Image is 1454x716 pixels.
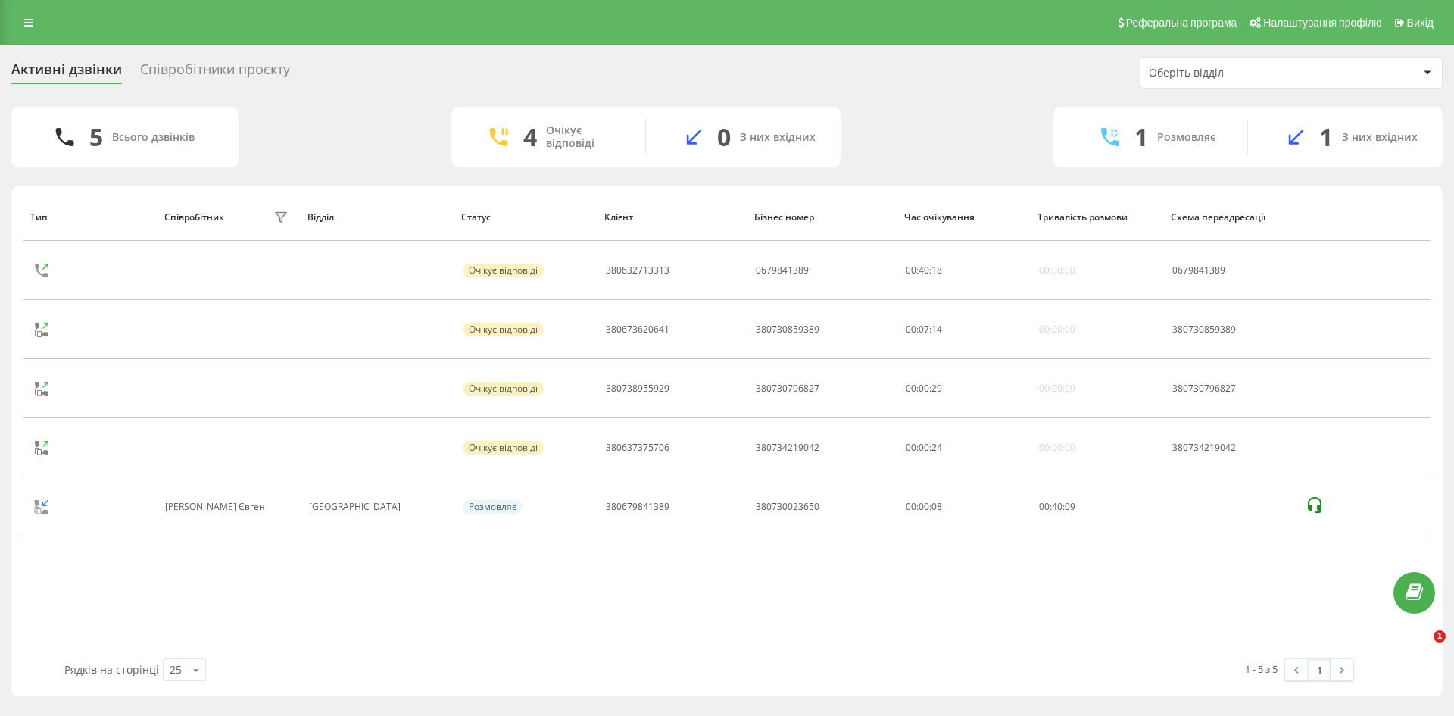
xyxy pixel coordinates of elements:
[463,323,544,336] div: Очікує відповіді
[606,324,669,335] div: 380673620641
[11,61,122,85] div: Активні дзвінки
[606,442,669,453] div: 380637375706
[756,265,809,276] div: 0679841389
[1149,67,1330,80] div: Оберіть відділ
[1157,131,1215,144] div: Розмовляє
[1263,17,1381,29] span: Налаштування профілю
[906,383,942,394] div: : :
[756,324,819,335] div: 380730859389
[1039,502,1075,512] div: : :
[604,212,740,223] div: Клієнт
[1052,500,1062,513] span: 40
[756,502,819,512] div: 380730023650
[906,264,916,277] span: 00
[64,662,159,677] span: Рядків на сторінці
[1039,265,1075,276] div: 00:00:00
[756,442,819,453] div: 380734219042
[606,265,669,276] div: 380632713313
[1245,661,1278,677] div: 1 - 5 з 5
[906,265,942,276] div: : :
[463,382,544,396] div: Очікує відповіді
[756,383,819,394] div: 380730796827
[1039,442,1075,453] div: 00:00:00
[112,131,195,144] div: Всього дзвінків
[1434,630,1446,643] span: 1
[89,123,103,152] div: 5
[461,212,590,223] div: Статус
[906,382,916,395] span: 00
[906,324,942,335] div: : :
[1172,265,1289,276] div: 0679841389
[919,323,929,336] span: 07
[919,264,929,277] span: 40
[754,212,890,223] div: Бізнес номер
[1126,17,1237,29] span: Реферальна програма
[904,212,1023,223] div: Час очікування
[1065,500,1075,513] span: 09
[1403,630,1439,667] iframe: Intercom live chat
[523,123,537,152] div: 4
[307,212,447,223] div: Відділ
[1172,442,1289,453] div: 380734219042
[1039,324,1075,335] div: 00:00:00
[906,502,1022,512] div: 00:00:08
[1039,383,1075,394] div: 00:00:00
[606,383,669,394] div: 380738955929
[1342,131,1418,144] div: З них вхідних
[931,264,942,277] span: 18
[919,382,929,395] span: 00
[170,662,182,677] div: 25
[919,441,929,454] span: 00
[463,264,544,277] div: Очікує відповіді
[1172,383,1289,394] div: 380730796827
[1308,659,1331,680] a: 1
[30,212,149,223] div: Тип
[1319,123,1333,152] div: 1
[740,131,816,144] div: З них вхідних
[463,500,523,514] div: Розмовляє
[906,442,942,453] div: : :
[546,124,622,150] div: Очікує відповіді
[931,441,942,454] span: 24
[906,323,916,336] span: 00
[906,441,916,454] span: 00
[463,441,544,455] div: Очікує відповіді
[1172,324,1289,335] div: 380730859389
[165,502,269,512] div: [PERSON_NAME] Євген
[717,123,731,152] div: 0
[931,323,942,336] span: 14
[1134,123,1148,152] div: 1
[1171,212,1290,223] div: Схема переадресації
[931,382,942,395] span: 29
[1039,500,1050,513] span: 00
[1407,17,1434,29] span: Вихід
[1037,212,1156,223] div: Тривалість розмови
[164,212,224,223] div: Співробітник
[309,502,446,512] div: [GEOGRAPHIC_DATA]
[606,502,669,512] div: 380679841389
[140,61,290,85] div: Співробітники проєкту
